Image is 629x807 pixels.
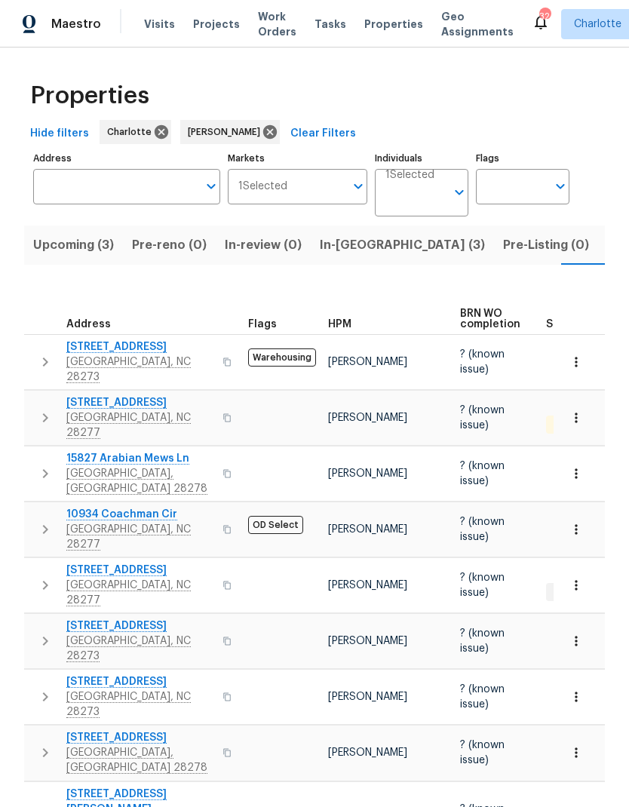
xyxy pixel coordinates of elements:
[503,235,589,256] span: Pre-Listing (0)
[66,319,111,330] span: Address
[24,120,95,148] button: Hide filters
[441,9,514,39] span: Geo Assignments
[460,684,505,710] span: ? (known issue)
[225,235,302,256] span: In-review (0)
[460,628,505,654] span: ? (known issue)
[460,308,520,330] span: BRN WO completion
[546,319,595,330] span: Summary
[33,235,114,256] span: Upcoming (3)
[290,124,356,143] span: Clear Filters
[258,9,296,39] span: Work Orders
[364,17,423,32] span: Properties
[284,120,362,148] button: Clear Filters
[548,586,581,599] span: 1 WIP
[107,124,158,140] span: Charlotte
[51,17,101,32] span: Maestro
[328,692,407,702] span: [PERSON_NAME]
[33,154,220,163] label: Address
[460,740,505,766] span: ? (known issue)
[460,349,505,375] span: ? (known issue)
[248,348,316,367] span: Warehousing
[328,580,407,591] span: [PERSON_NAME]
[328,413,407,423] span: [PERSON_NAME]
[328,357,407,367] span: [PERSON_NAME]
[375,154,468,163] label: Individuals
[539,9,550,24] div: 32
[574,17,621,32] span: Charlotte
[30,124,89,143] span: Hide filters
[144,17,175,32] span: Visits
[328,524,407,535] span: [PERSON_NAME]
[328,747,407,758] span: [PERSON_NAME]
[460,461,505,486] span: ? (known issue)
[550,176,571,197] button: Open
[328,319,351,330] span: HPM
[460,572,505,598] span: ? (known issue)
[385,169,434,182] span: 1 Selected
[248,516,303,534] span: OD Select
[180,120,280,144] div: [PERSON_NAME]
[188,124,266,140] span: [PERSON_NAME]
[460,517,505,542] span: ? (known issue)
[548,418,580,431] span: 1 QC
[248,319,277,330] span: Flags
[320,235,485,256] span: In-[GEOGRAPHIC_DATA] (3)
[460,405,505,431] span: ? (known issue)
[328,468,407,479] span: [PERSON_NAME]
[201,176,222,197] button: Open
[449,182,470,203] button: Open
[328,636,407,646] span: [PERSON_NAME]
[100,120,171,144] div: Charlotte
[314,19,346,29] span: Tasks
[228,154,368,163] label: Markets
[30,88,149,103] span: Properties
[348,176,369,197] button: Open
[238,180,287,193] span: 1 Selected
[193,17,240,32] span: Projects
[476,154,569,163] label: Flags
[132,235,207,256] span: Pre-reno (0)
